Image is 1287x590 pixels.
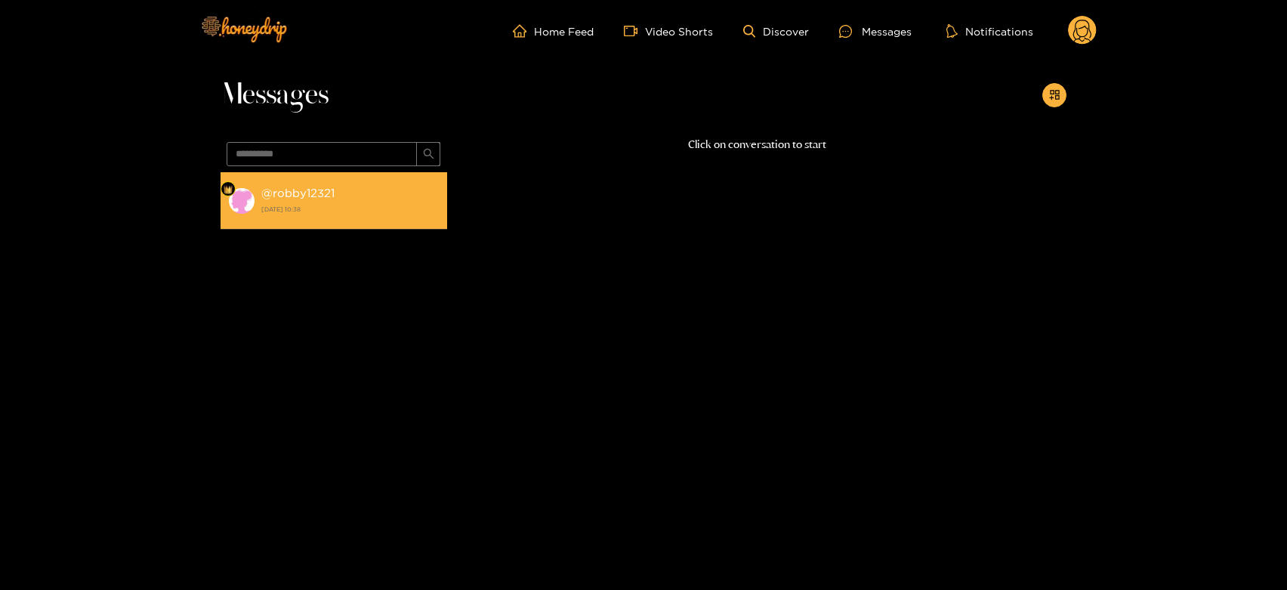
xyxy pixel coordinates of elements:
[261,187,335,199] strong: @ robby12321
[1042,83,1066,107] button: appstore-add
[942,23,1038,39] button: Notifications
[513,24,594,38] a: Home Feed
[624,24,713,38] a: Video Shorts
[513,24,534,38] span: home
[224,185,233,194] img: Fan Level
[416,142,440,166] button: search
[228,187,255,215] img: conversation
[624,24,645,38] span: video-camera
[423,148,434,161] span: search
[261,202,440,216] strong: [DATE] 10:38
[839,23,912,40] div: Messages
[447,136,1066,153] p: Click on conversation to start
[1049,89,1060,102] span: appstore-add
[221,77,329,113] span: Messages
[743,25,809,38] a: Discover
